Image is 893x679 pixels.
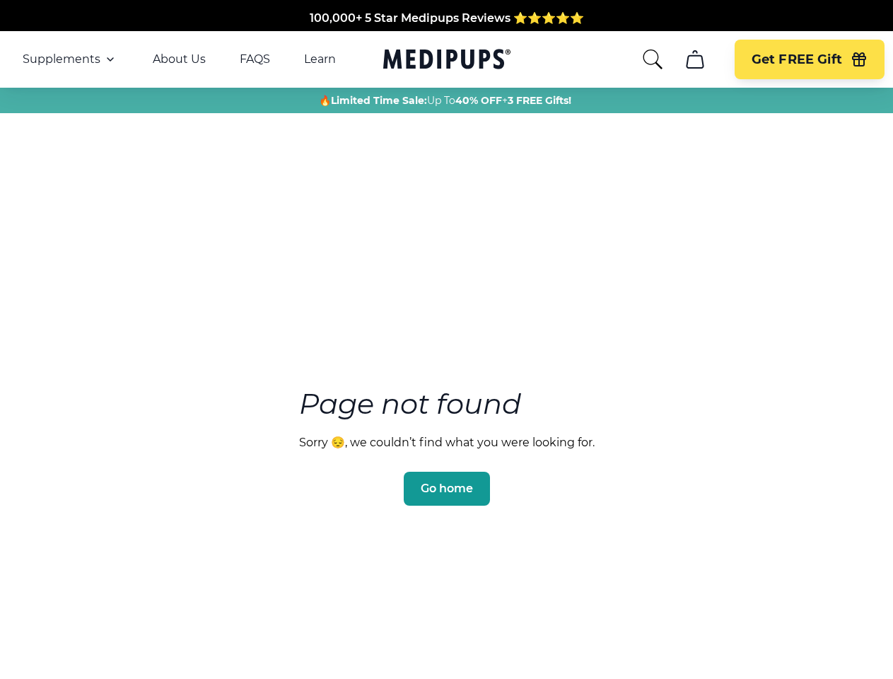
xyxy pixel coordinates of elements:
button: Supplements [23,51,119,68]
button: Go home [404,472,490,506]
button: Get FREE Gift [735,40,885,79]
a: Medipups [383,46,510,75]
a: Learn [304,52,336,66]
span: Made In The [GEOGRAPHIC_DATA] from domestic & globally sourced ingredients [211,17,682,30]
a: FAQS [240,52,270,66]
button: search [641,48,664,71]
span: Supplements [23,52,100,66]
span: Go home [421,482,473,496]
button: cart [678,42,712,76]
span: 🔥 Up To + [319,93,571,108]
a: About Us [153,52,206,66]
span: Get FREE Gift [752,52,842,68]
p: Sorry 😔, we couldn’t find what you were looking for. [299,436,595,449]
h3: Page not found [299,383,595,424]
